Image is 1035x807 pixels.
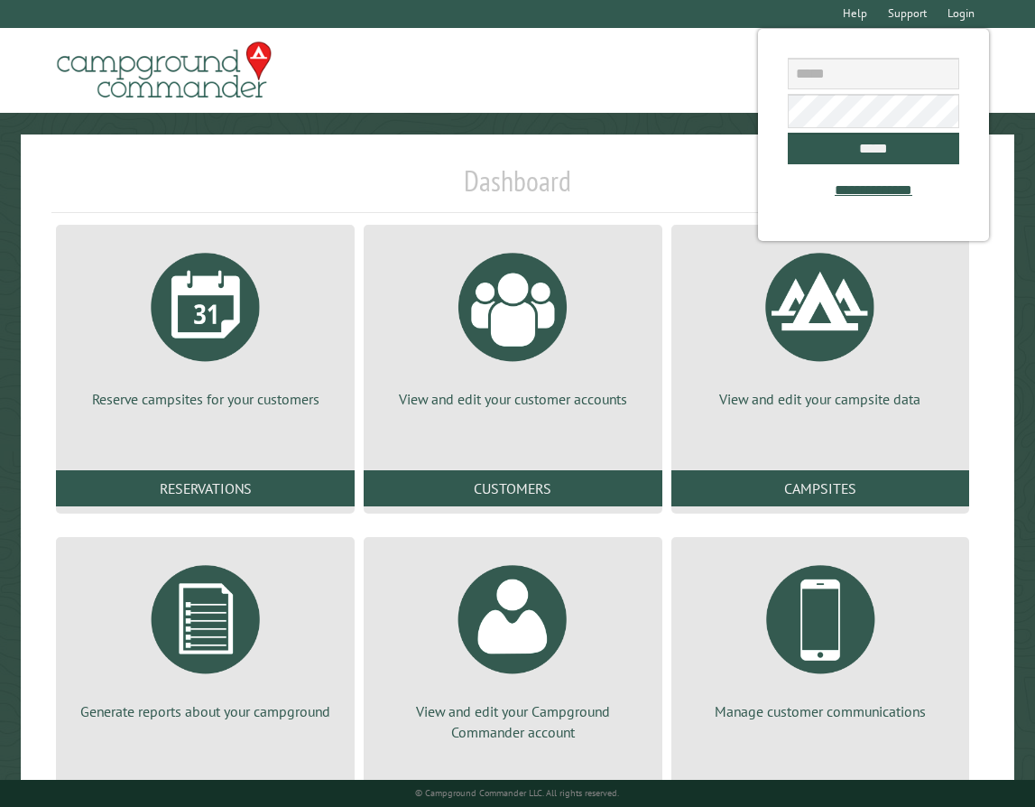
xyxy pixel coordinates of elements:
a: Manage customer communications [693,552,948,721]
p: View and edit your customer accounts [385,389,641,409]
img: Campground Commander [51,35,277,106]
p: View and edit your Campground Commander account [385,701,641,742]
small: © Campground Commander LLC. All rights reserved. [415,787,619,799]
a: Campsites [671,470,970,506]
a: View and edit your customer accounts [385,239,641,409]
p: Reserve campsites for your customers [78,389,333,409]
a: Customers [364,470,662,506]
p: Manage customer communications [693,701,948,721]
a: View and edit your campsite data [693,239,948,409]
p: Generate reports about your campground [78,701,333,721]
a: Reserve campsites for your customers [78,239,333,409]
h1: Dashboard [51,163,983,213]
a: View and edit your Campground Commander account [385,552,641,742]
a: Generate reports about your campground [78,552,333,721]
p: View and edit your campsite data [693,389,948,409]
a: Reservations [56,470,355,506]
